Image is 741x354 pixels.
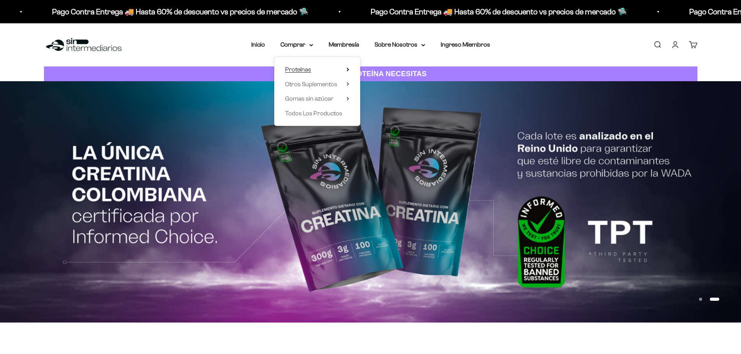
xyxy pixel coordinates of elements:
a: Ingreso Miembros [441,41,490,48]
summary: Sobre Nosotros [375,40,425,50]
a: Membresía [329,41,359,48]
summary: Gomas sin azúcar [285,94,349,104]
summary: Otros Suplementos [285,79,349,89]
a: Inicio [251,41,265,48]
p: Pago Contra Entrega 🚚 Hasta 60% de descuento vs precios de mercado 🛸 [30,5,286,18]
span: Proteínas [285,66,311,73]
a: Todos Los Productos [285,108,349,119]
span: Gomas sin azúcar [285,95,333,102]
a: CUANTA PROTEÍNA NECESITAS [44,66,697,82]
summary: Comprar [280,40,313,50]
summary: Proteínas [285,65,349,75]
span: Todos Los Productos [285,110,342,117]
span: Otros Suplementos [285,81,337,87]
p: Pago Contra Entrega 🚚 Hasta 60% de descuento vs precios de mercado 🛸 [348,5,604,18]
strong: CUANTA PROTEÍNA NECESITAS [314,70,427,78]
